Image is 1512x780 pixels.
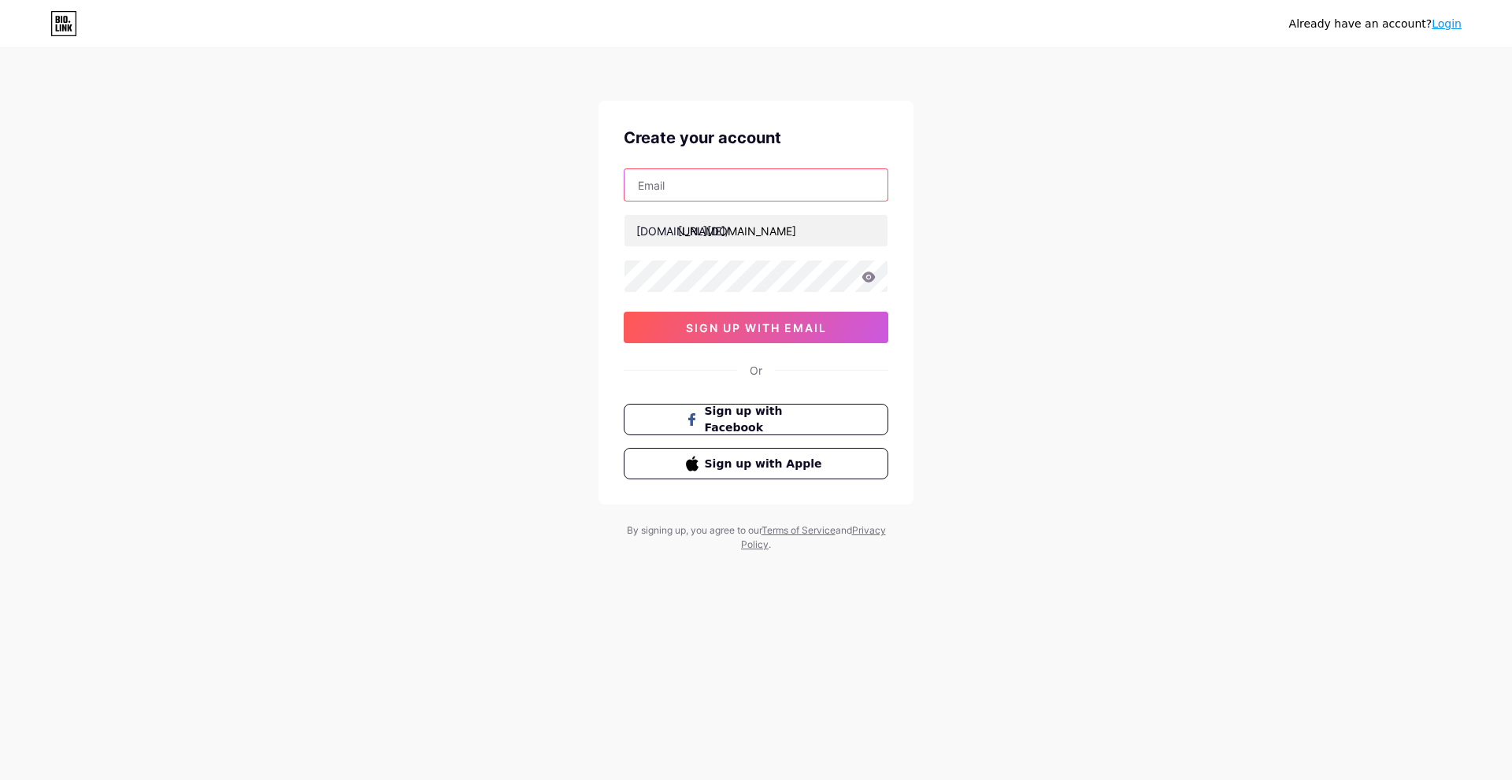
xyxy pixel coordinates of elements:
button: Sign up with Facebook [624,404,888,435]
div: Already have an account? [1289,16,1462,32]
div: By signing up, you agree to our and . [622,523,890,552]
span: sign up with email [686,321,827,335]
span: Sign up with Apple [705,456,827,472]
a: Terms of Service [762,524,836,536]
span: Sign up with Facebook [705,403,827,436]
button: Sign up with Apple [624,448,888,479]
a: Login [1432,17,1462,30]
div: Or [750,362,762,379]
div: [DOMAIN_NAME]/ [636,223,729,239]
input: Email [624,169,888,201]
button: sign up with email [624,312,888,343]
input: username [624,215,888,246]
div: Create your account [624,126,888,150]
